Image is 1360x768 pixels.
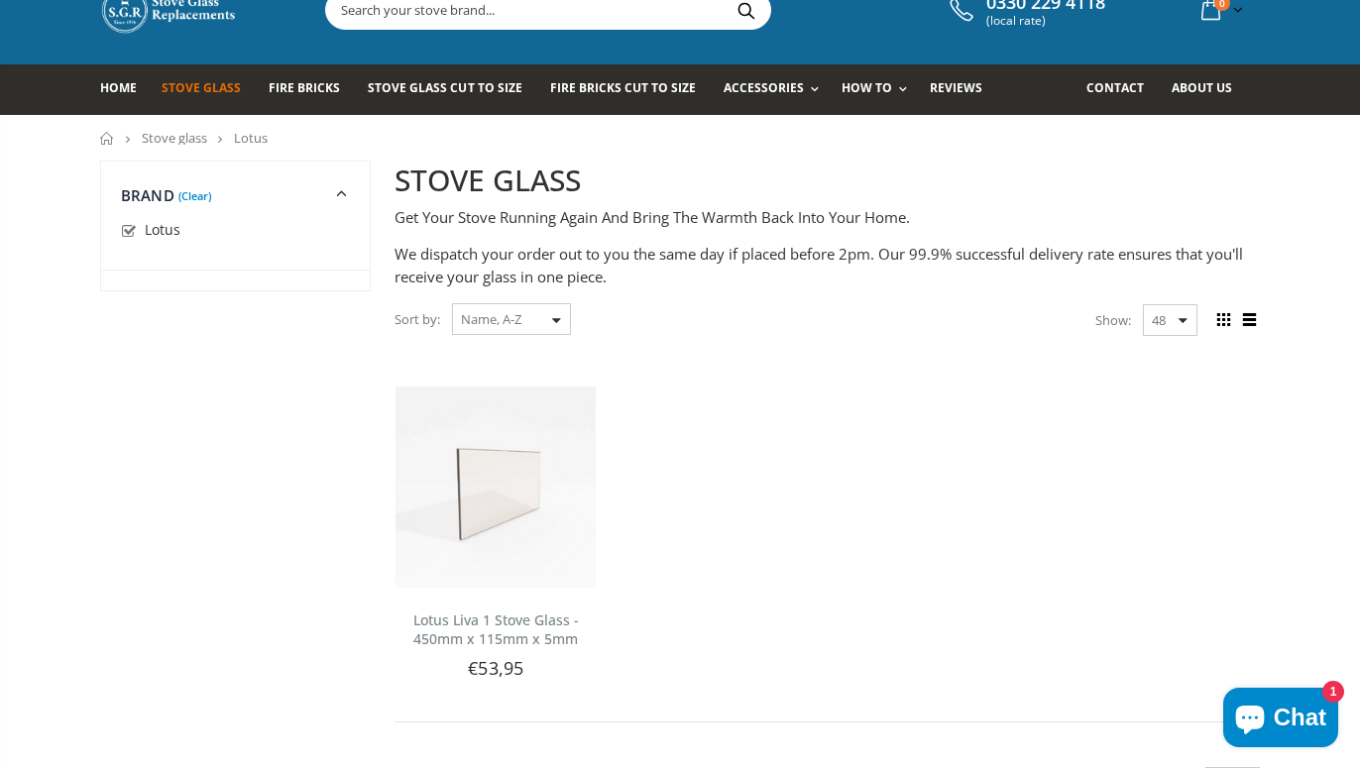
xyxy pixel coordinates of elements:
[724,64,829,115] a: Accessories
[100,132,115,145] a: Home
[1238,309,1260,331] span: List view
[842,79,892,96] span: How To
[395,302,440,337] span: Sort by:
[269,64,355,115] a: Fire Bricks
[142,129,207,147] a: Stove glass
[468,656,523,680] span: €53,95
[1172,79,1232,96] span: About us
[234,129,268,147] span: Lotus
[121,185,174,205] span: Brand
[368,79,521,96] span: Stove Glass Cut To Size
[724,79,804,96] span: Accessories
[1086,79,1144,96] span: Contact
[413,610,579,648] a: Lotus Liva 1 Stove Glass - 450mm x 115mm x 5mm
[395,161,1260,201] h2: STOVE GLASS
[1212,309,1234,331] span: Grid view
[550,79,696,96] span: Fire Bricks Cut To Size
[1217,688,1344,752] inbox-online-store-chat: Shopify online store chat
[930,79,982,96] span: Reviews
[1095,304,1131,336] span: Show:
[162,79,241,96] span: Stove Glass
[550,64,711,115] a: Fire Bricks Cut To Size
[145,220,180,239] span: Lotus
[842,64,917,115] a: How To
[395,206,1260,229] p: Get Your Stove Running Again And Bring The Warmth Back Into Your Home.
[178,193,211,198] a: (Clear)
[396,386,596,587] img: Lotus Liva 1 stove glass
[100,64,152,115] a: Home
[269,79,340,96] span: Fire Bricks
[1086,64,1159,115] a: Contact
[1172,64,1247,115] a: About us
[930,64,997,115] a: Reviews
[986,14,1105,28] span: (local rate)
[162,64,256,115] a: Stove Glass
[395,243,1260,287] p: We dispatch your order out to you the same day if placed before 2pm. Our 99.9% successful deliver...
[368,64,536,115] a: Stove Glass Cut To Size
[100,79,137,96] span: Home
